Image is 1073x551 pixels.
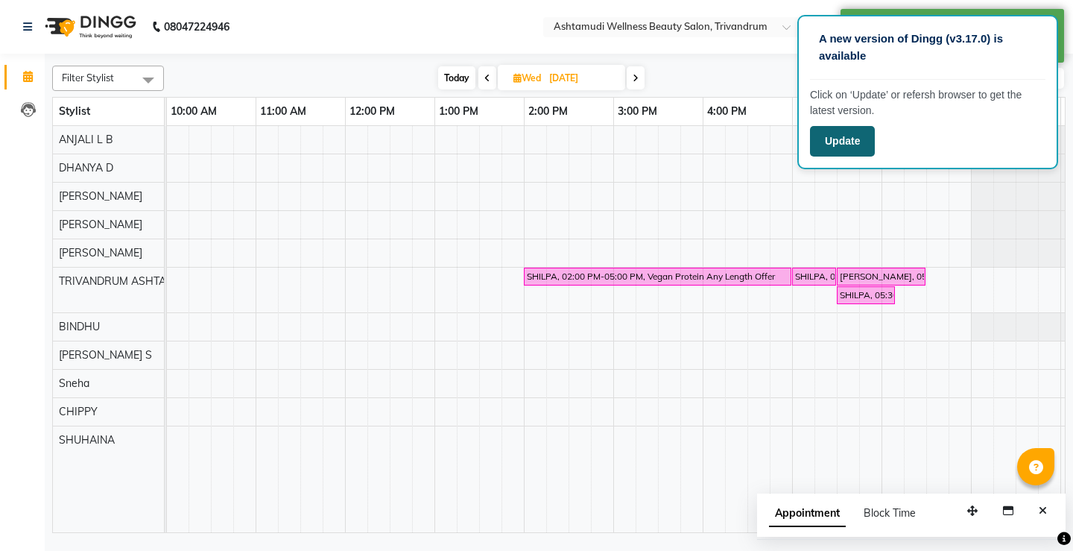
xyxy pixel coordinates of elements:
[59,133,113,146] span: ANJALI L B
[59,405,98,418] span: CHIPPY
[59,246,142,259] span: [PERSON_NAME]
[435,101,482,122] a: 1:00 PM
[59,433,115,447] span: SHUHAINA
[167,101,221,122] a: 10:00 AM
[545,67,619,89] input: 2025-09-03
[62,72,114,84] span: Filter Stylist
[346,101,399,122] a: 12:00 PM
[59,348,152,362] span: [PERSON_NAME] S
[810,87,1045,119] p: Click on ‘Update’ or refersh browser to get the latest version.
[864,506,916,520] span: Block Time
[614,101,661,122] a: 3:00 PM
[59,189,142,203] span: [PERSON_NAME]
[59,104,90,118] span: Stylist
[525,101,572,122] a: 2:00 PM
[510,72,545,84] span: Wed
[525,270,790,283] div: SHILPA, 02:00 PM-05:00 PM, Vegan Protein Any Length Offer
[59,320,100,333] span: BINDHU
[438,66,475,89] span: Today
[838,270,924,283] div: [PERSON_NAME], 05:30 PM-06:30 PM, Layer Cut
[769,500,846,527] span: Appointment
[819,31,1036,64] p: A new version of Dingg (v3.17.0) is available
[703,101,750,122] a: 4:00 PM
[256,101,310,122] a: 11:00 AM
[838,289,893,302] div: SHILPA, 05:30 PM-06:10 PM, Highlighting (Per Streaks)
[59,274,193,288] span: TRIVANDRUM ASHTAMUDI
[59,161,113,174] span: DHANYA D
[38,6,140,48] img: logo
[810,126,875,157] button: Update
[793,101,840,122] a: 5:00 PM
[164,6,230,48] b: 08047224946
[1032,500,1054,523] button: Close
[794,270,835,283] div: SHILPA, 05:00 PM-05:30 PM, Normal Hair Cut
[59,377,89,390] span: Sneha
[59,218,142,231] span: [PERSON_NAME]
